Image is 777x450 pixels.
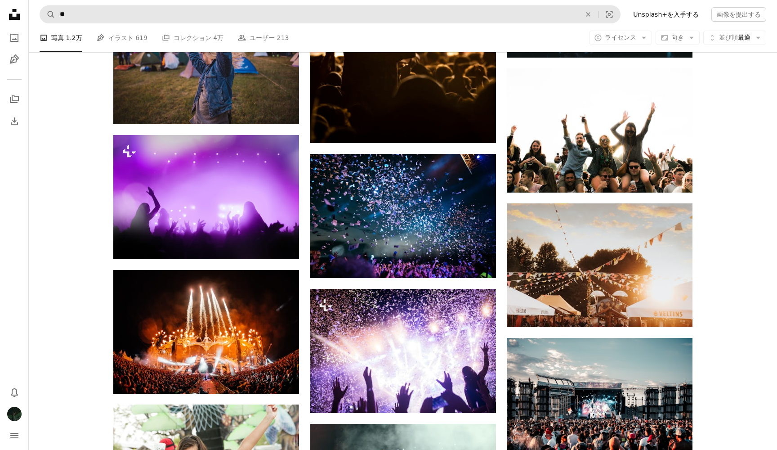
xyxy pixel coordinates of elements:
a: 写真 [5,29,23,47]
img: ステージ上で打ち上げられる花火 [113,270,299,394]
form: サイト内でビジュアルを探す [40,5,621,23]
img: 昼間、街を歩く人々 [507,203,692,327]
a: 昼間、大勢の人に囲まれて女性を抱いた3人の男性 [507,126,692,134]
a: イラスト 619 [97,23,147,52]
a: ダウンロード履歴 [5,112,23,130]
a: ホーム — Unsplash [5,5,23,25]
span: 並び順 [719,34,738,41]
span: ライセンス [605,34,636,41]
a: コンサートでパーティーをしたり、生演奏を楽しんだりする人々 [113,193,299,201]
a: コレクション 4万 [162,23,223,52]
a: 昼間、街を歩く人々 [507,261,692,269]
span: 213 [277,33,289,43]
button: 画像を提出する [711,7,766,22]
img: 紙吹雪でパーティーをする人々 [310,154,496,278]
img: コンサートでパーティーをしたり、生演奏を楽しんだりする人々 [113,135,299,259]
button: 通知 [5,383,23,401]
button: プロフィール [5,405,23,423]
a: 紙吹雪でパーティーをする人々 [310,212,496,220]
span: 最適 [719,33,750,42]
a: 音楽祭で楽しんで踊る幸せな群衆の肖像画 [310,347,496,355]
span: 向き [671,34,684,41]
img: ユーザーShinichi Kotokuのアバター [7,407,22,421]
img: テントの前で腕を空中に上げる女性 [113,0,299,124]
button: 全てクリア [578,6,598,23]
a: ユーザー 213 [238,23,289,52]
button: ビジュアル検索 [598,6,620,23]
a: ステージ上で打ち上げられる花火 [113,328,299,336]
a: イラスト [5,50,23,68]
button: ライセンス [589,31,652,45]
button: Unsplashで検索する [40,6,55,23]
a: コレクション [5,90,23,108]
a: テントの前で腕を空中に上げる女性 [113,58,299,66]
button: 並び順最適 [703,31,766,45]
span: 4万 [213,33,223,43]
a: Unsplash+を入手する [628,7,704,22]
img: 昼間、大勢の人に囲まれて女性を抱いた3人の男性 [507,68,692,192]
button: 向き [656,31,700,45]
img: 音楽祭で楽しんで踊る幸せな群衆の肖像画 [310,289,496,413]
a: 昼間のコンサートに集まる人々 [507,396,692,404]
button: メニュー [5,427,23,445]
span: 619 [135,33,147,43]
